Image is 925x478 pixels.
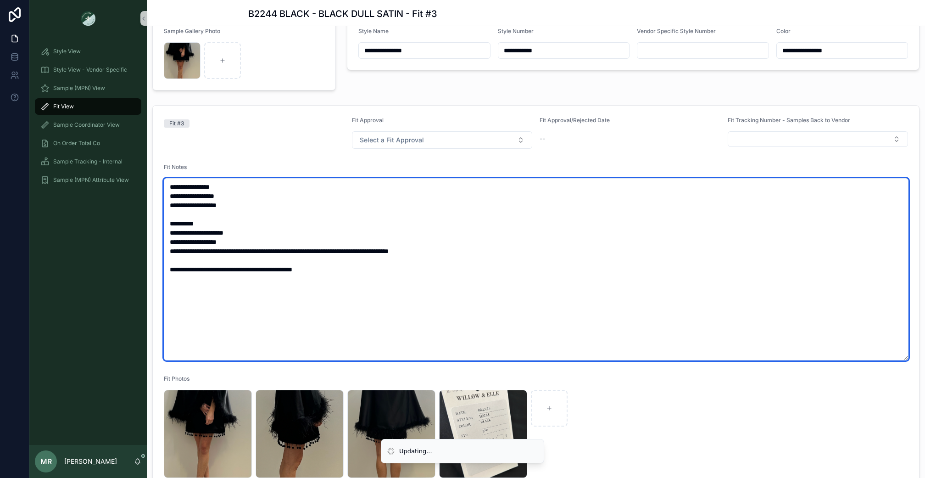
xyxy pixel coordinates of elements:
span: Style Number [498,28,534,34]
span: Vendor Specific Style Number [637,28,716,34]
span: Fit Tracking Number - Samples Back to Vendor [728,117,850,124]
img: App logo [81,11,95,26]
span: Style View - Vendor Specific [53,66,127,73]
span: Fit Approval/Rejected Date [540,117,610,124]
a: Fit View [35,98,141,115]
span: On Order Total Co [53,140,100,147]
a: Sample Coordinator View [35,117,141,133]
span: Sample Coordinator View [53,121,120,129]
button: Select Button [728,131,908,147]
button: Select Button [352,131,533,149]
span: Fit View [53,103,74,110]
span: Fit Approval [352,117,384,124]
p: [PERSON_NAME] [64,457,117,466]
div: Updating... [399,447,432,456]
span: Sample (MPN) View [53,84,105,92]
span: Style View [53,48,81,55]
a: Style View - Vendor Specific [35,62,141,78]
a: Sample (MPN) Attribute View [35,172,141,188]
h1: B2244 BLACK - BLACK DULL SATIN - Fit #3 [248,7,437,20]
span: MR [40,456,52,467]
div: scrollable content [29,37,147,200]
span: Select a Fit Approval [360,135,424,145]
a: Style View [35,43,141,60]
a: Sample Tracking - Internal [35,153,141,170]
span: -- [540,134,545,143]
span: Sample Tracking - Internal [53,158,123,165]
span: Fit Notes [164,163,187,170]
span: Sample (MPN) Attribute View [53,176,129,184]
a: On Order Total Co [35,135,141,152]
span: Color [776,28,791,34]
div: Fit #3 [169,119,184,128]
span: Fit Photos [164,375,189,382]
span: Style Name [358,28,389,34]
span: Sample Gallery Photo [164,28,220,34]
a: Sample (MPN) View [35,80,141,96]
